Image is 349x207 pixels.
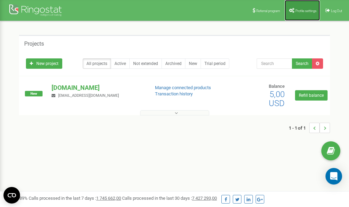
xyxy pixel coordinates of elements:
[192,196,217,201] u: 7 427 293,00
[24,41,44,47] h5: Projects
[52,83,144,92] p: [DOMAIN_NAME]
[257,58,292,69] input: Search
[256,9,280,13] span: Referral program
[129,58,162,69] a: Not extended
[269,84,285,89] span: Balance
[289,123,309,133] span: 1 - 1 of 1
[295,90,328,101] a: Refill balance
[25,91,43,96] span: New
[155,85,211,90] a: Manage connected products
[155,91,193,96] a: Transaction history
[83,58,111,69] a: All projects
[295,9,316,13] span: Profile settings
[26,58,62,69] a: New project
[185,58,201,69] a: New
[289,116,330,140] nav: ...
[162,58,185,69] a: Archived
[3,187,20,204] button: Open CMP widget
[325,168,342,185] div: Open Intercom Messenger
[122,196,217,201] span: Calls processed in the last 30 days :
[58,93,119,98] span: [EMAIL_ADDRESS][DOMAIN_NAME]
[96,196,121,201] u: 1 745 662,00
[269,90,285,108] span: 5,00 USD
[29,196,121,201] span: Calls processed in the last 7 days :
[201,58,229,69] a: Trial period
[331,9,342,13] span: Log Out
[111,58,130,69] a: Active
[292,58,312,69] button: Search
